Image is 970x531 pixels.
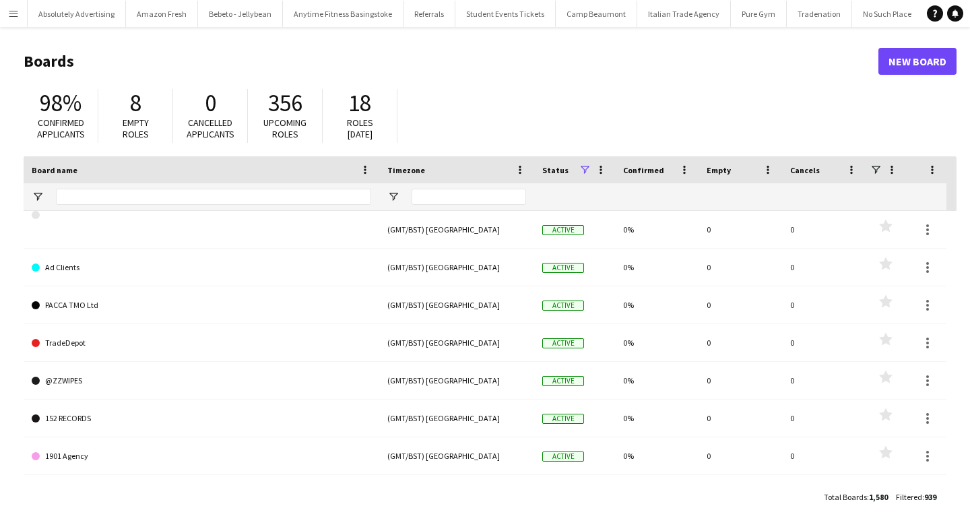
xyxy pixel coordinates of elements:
[824,484,888,510] div: :
[56,189,371,205] input: Board name Filter Input
[32,400,371,437] a: 152 RECORDS
[699,249,782,286] div: 0
[542,451,584,462] span: Active
[782,249,866,286] div: 0
[32,437,371,475] a: 1901 Agency
[782,286,866,323] div: 0
[869,492,888,502] span: 1,580
[699,475,782,512] div: 0
[699,400,782,437] div: 0
[403,1,455,27] button: Referrals
[379,362,534,399] div: (GMT/BST) [GEOGRAPHIC_DATA]
[379,437,534,474] div: (GMT/BST) [GEOGRAPHIC_DATA]
[896,484,936,510] div: :
[615,400,699,437] div: 0%
[32,286,371,324] a: PACCA TMO Ltd
[32,165,77,175] span: Board name
[542,225,584,235] span: Active
[896,492,922,502] span: Filtered
[699,211,782,248] div: 0
[387,191,399,203] button: Open Filter Menu
[542,414,584,424] span: Active
[782,400,866,437] div: 0
[32,324,371,362] a: TradeDepot
[32,249,371,286] a: Ad Clients
[707,165,731,175] span: Empty
[615,211,699,248] div: 0%
[455,1,556,27] button: Student Events Tickets
[379,249,534,286] div: (GMT/BST) [GEOGRAPHIC_DATA]
[782,362,866,399] div: 0
[790,165,820,175] span: Cancels
[615,286,699,323] div: 0%
[878,48,957,75] a: New Board
[37,117,85,140] span: Confirmed applicants
[731,1,787,27] button: Pure Gym
[348,88,371,118] span: 18
[782,475,866,512] div: 0
[824,492,867,502] span: Total Boards
[32,191,44,203] button: Open Filter Menu
[28,1,126,27] button: Absolutely Advertising
[263,117,306,140] span: Upcoming roles
[379,286,534,323] div: (GMT/BST) [GEOGRAPHIC_DATA]
[782,437,866,474] div: 0
[782,211,866,248] div: 0
[782,324,866,361] div: 0
[32,475,371,513] a: 1Lod
[699,362,782,399] div: 0
[924,492,936,502] span: 939
[347,117,373,140] span: Roles [DATE]
[699,324,782,361] div: 0
[699,437,782,474] div: 0
[542,165,569,175] span: Status
[623,165,664,175] span: Confirmed
[126,1,198,27] button: Amazon Fresh
[198,1,283,27] button: Bebeto - Jellybean
[412,189,526,205] input: Timezone Filter Input
[542,301,584,311] span: Active
[615,475,699,512] div: 0%
[556,1,637,27] button: Camp Beaumont
[379,324,534,361] div: (GMT/BST) [GEOGRAPHIC_DATA]
[268,88,302,118] span: 356
[283,1,403,27] button: Anytime Fitness Basingstoke
[379,400,534,437] div: (GMT/BST) [GEOGRAPHIC_DATA]
[615,437,699,474] div: 0%
[205,88,216,118] span: 0
[699,286,782,323] div: 0
[40,88,82,118] span: 98%
[379,211,534,248] div: (GMT/BST) [GEOGRAPHIC_DATA]
[130,88,141,118] span: 8
[637,1,731,27] button: Italian Trade Agency
[615,324,699,361] div: 0%
[123,117,149,140] span: Empty roles
[852,1,923,27] button: No Such Place
[387,165,425,175] span: Timezone
[187,117,234,140] span: Cancelled applicants
[787,1,852,27] button: Tradenation
[32,362,371,400] a: @ZZWIPES
[615,249,699,286] div: 0%
[542,338,584,348] span: Active
[615,362,699,399] div: 0%
[542,376,584,386] span: Active
[379,475,534,512] div: (GMT/BST) [GEOGRAPHIC_DATA]
[24,51,878,71] h1: Boards
[542,263,584,273] span: Active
